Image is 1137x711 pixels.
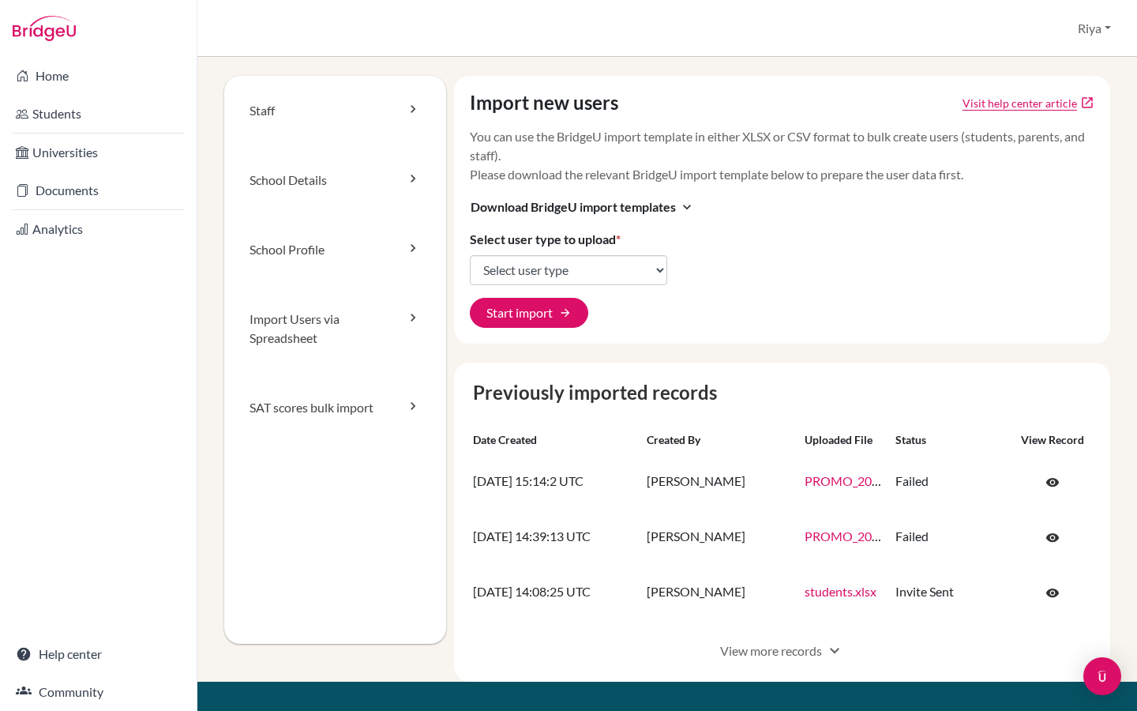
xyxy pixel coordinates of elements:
[224,284,446,373] a: Import Users via Spreadsheet
[805,529,979,544] a: PROMO_2027_-_Sheet1__1_.csv
[1008,426,1098,454] th: View record
[679,199,695,215] i: expand_more
[467,510,640,565] td: [DATE] 14:39:13 UTC
[470,197,696,217] button: Download BridgeU import templatesexpand_more
[3,213,193,245] a: Analytics
[467,378,1098,407] caption: Previously imported records
[1045,531,1060,545] span: visibility
[3,98,193,130] a: Students
[889,454,1008,510] td: Failed
[3,638,193,670] a: Help center
[471,197,676,216] span: Download BridgeU import templates
[825,641,844,660] span: expand_more
[470,298,588,328] button: Start import
[1045,476,1060,490] span: visibility
[3,676,193,708] a: Community
[559,307,572,319] span: arrow_forward
[467,454,640,510] td: [DATE] 15:14:2 UTC
[889,510,1008,565] td: Failed
[805,473,910,488] a: PROMO_2027.xlsx
[470,92,618,115] h4: Import new users
[470,127,1095,184] p: You can use the BridgeU import template in either XLSX or CSV format to bulk create users (studen...
[1083,657,1121,695] div: Open Intercom Messenger
[224,215,446,284] a: School Profile
[640,510,798,565] td: [PERSON_NAME]
[1029,467,1076,497] a: Click to open the record on its current state
[1045,586,1060,600] span: visibility
[704,636,861,666] button: View more recordsexpand_more
[467,565,640,620] td: [DATE] 14:08:25 UTC
[640,565,798,620] td: [PERSON_NAME]
[805,584,876,599] a: students.xlsx
[798,426,890,454] th: Uploaded file
[467,426,640,454] th: Date created
[470,230,621,249] label: Select user type to upload
[13,16,76,41] img: Bridge-U
[3,175,193,206] a: Documents
[224,373,446,442] a: SAT scores bulk import
[3,137,193,168] a: Universities
[889,565,1008,620] td: Invite Sent
[224,76,446,145] a: Staff
[1080,96,1094,110] a: open_in_new
[1029,577,1076,608] a: Click to open the record on its current state
[224,145,446,215] a: School Details
[963,95,1077,111] a: Click to open Tracking student registration article in a new tab
[889,426,1008,454] th: Status
[640,454,798,510] td: [PERSON_NAME]
[1029,522,1076,552] a: Click to open the record on its current state
[3,60,193,92] a: Home
[640,426,798,454] th: Created by
[1071,13,1118,43] button: Riya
